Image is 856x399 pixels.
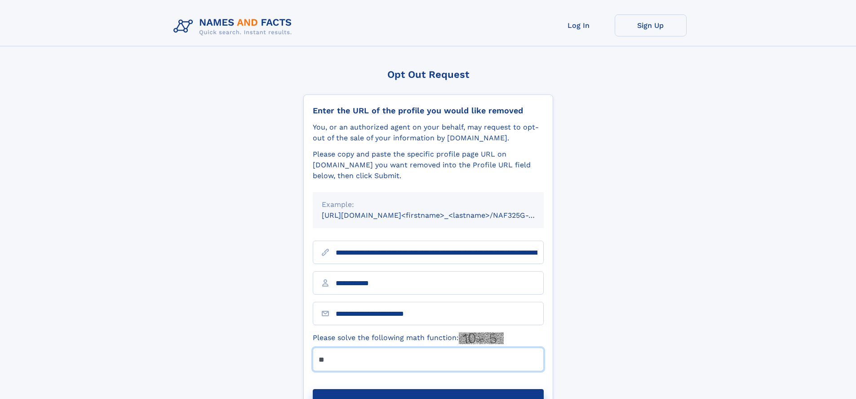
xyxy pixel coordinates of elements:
[322,211,561,220] small: [URL][DOMAIN_NAME]<firstname>_<lastname>/NAF325G-xxxxxxxx
[303,69,553,80] div: Opt Out Request
[313,332,504,344] label: Please solve the following math function:
[543,14,615,36] a: Log In
[313,149,544,181] div: Please copy and paste the specific profile page URL on [DOMAIN_NAME] you want removed into the Pr...
[322,199,535,210] div: Example:
[615,14,687,36] a: Sign Up
[313,122,544,143] div: You, or an authorized agent on your behalf, may request to opt-out of the sale of your informatio...
[170,14,299,39] img: Logo Names and Facts
[313,106,544,116] div: Enter the URL of the profile you would like removed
